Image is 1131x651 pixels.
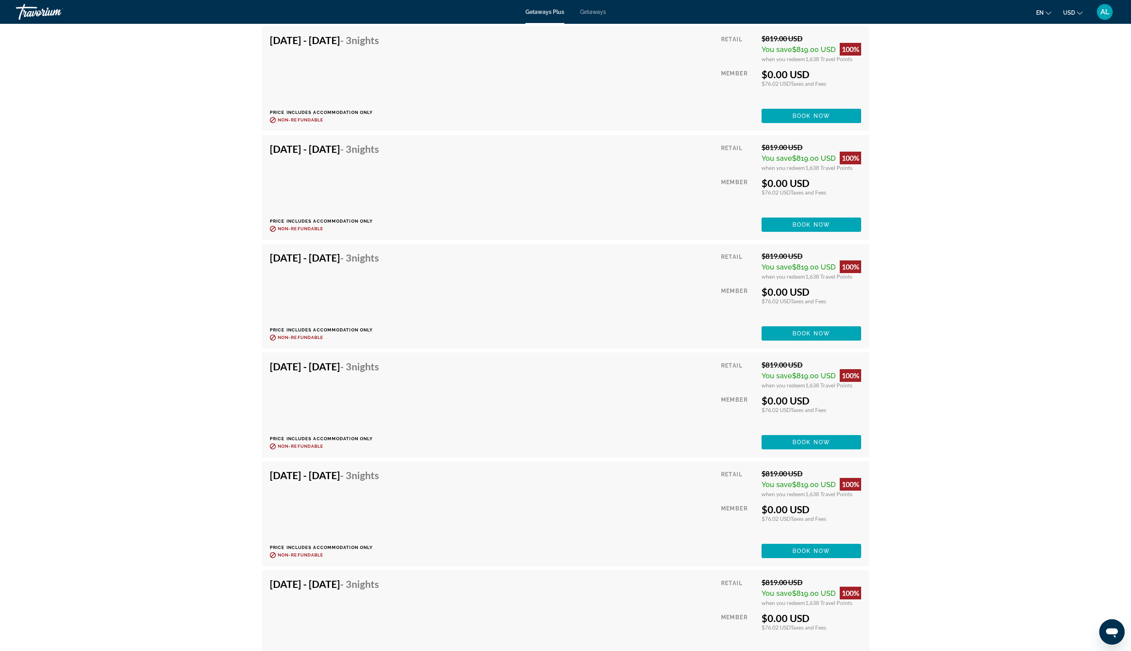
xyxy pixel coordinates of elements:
div: $819.00 USD [762,360,861,369]
div: Retail [721,143,756,171]
span: You save [762,45,792,54]
div: Member [721,503,756,538]
button: Change currency [1063,7,1083,18]
div: $76.02 USD [762,624,861,631]
div: Member [721,395,756,429]
span: Nights [352,360,379,372]
span: - 3 [340,578,379,590]
span: USD [1063,10,1075,16]
a: Travorium [16,2,95,22]
div: $76.02 USD [762,406,861,413]
div: Member [721,68,756,103]
div: $819.00 USD [762,143,861,152]
h4: [DATE] - [DATE] [270,469,379,481]
div: $0.00 USD [762,286,861,298]
h4: [DATE] - [DATE] [270,252,379,264]
span: Taxes and Fees [791,80,826,87]
div: 100% [840,587,861,599]
h4: [DATE] - [DATE] [270,34,379,46]
span: Nights [352,143,379,155]
span: 1,638 Travel Points [805,491,852,497]
span: $819.00 USD [792,263,836,271]
div: Member [721,286,756,320]
button: User Menu [1094,4,1115,20]
span: Non-refundable [278,226,323,231]
span: Non-refundable [278,444,323,449]
div: Member [721,177,756,212]
span: when you redeem [762,56,805,62]
div: $76.02 USD [762,80,861,87]
div: $819.00 USD [762,469,861,478]
span: - 3 [340,252,379,264]
span: Book now [792,548,830,554]
span: when you redeem [762,599,805,606]
button: Book now [762,218,861,232]
span: when you redeem [762,273,805,280]
span: Book now [792,330,830,337]
span: when you redeem [762,382,805,389]
span: $819.00 USD [792,480,836,489]
span: Book now [792,439,830,445]
button: Book now [762,326,861,341]
div: $0.00 USD [762,395,861,406]
span: Taxes and Fees [791,189,826,196]
span: - 3 [340,469,379,481]
div: 100% [840,478,861,491]
span: You save [762,154,792,162]
span: You save [762,263,792,271]
span: Book now [792,113,830,119]
span: 1,638 Travel Points [805,382,852,389]
button: Book now [762,109,861,123]
div: 100% [840,43,861,56]
button: Change language [1036,7,1051,18]
div: $819.00 USD [762,34,861,43]
span: 1,638 Travel Points [805,56,852,62]
span: 1,638 Travel Points [805,164,852,171]
span: - 3 [340,143,379,155]
span: Nights [352,252,379,264]
span: 1,638 Travel Points [805,273,852,280]
p: Price includes accommodation only [270,219,385,224]
h4: [DATE] - [DATE] [270,360,379,372]
span: Book now [792,221,830,228]
p: Price includes accommodation only [270,110,385,115]
div: $0.00 USD [762,68,861,80]
h4: [DATE] - [DATE] [270,578,379,590]
span: when you redeem [762,164,805,171]
span: AL [1100,8,1110,16]
span: 1,638 Travel Points [805,599,852,606]
button: Book now [762,544,861,558]
span: Taxes and Fees [791,624,826,631]
span: Taxes and Fees [791,298,826,304]
p: Price includes accommodation only [270,327,385,333]
span: - 3 [340,360,379,372]
div: $76.02 USD [762,515,861,522]
div: Retail [721,34,756,62]
div: Retail [721,469,756,497]
div: 100% [840,369,861,382]
span: when you redeem [762,491,805,497]
span: - 3 [340,34,379,46]
span: Getaways Plus [525,9,564,15]
div: Member [721,612,756,647]
span: Non-refundable [278,553,323,558]
div: $76.02 USD [762,298,861,304]
span: Nights [352,578,379,590]
div: Retail [721,578,756,606]
span: $819.00 USD [792,372,836,380]
a: Getaways [580,9,606,15]
p: Price includes accommodation only [270,436,385,441]
div: 100% [840,260,861,273]
iframe: Button to launch messaging window [1099,619,1125,645]
h4: [DATE] - [DATE] [270,143,379,155]
span: Nights [352,34,379,46]
span: en [1036,10,1044,16]
span: Taxes and Fees [791,515,826,522]
span: Non-refundable [278,335,323,340]
div: 100% [840,152,861,164]
span: $819.00 USD [792,589,836,597]
button: Book now [762,435,861,449]
span: Nights [352,469,379,481]
div: $0.00 USD [762,612,861,624]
